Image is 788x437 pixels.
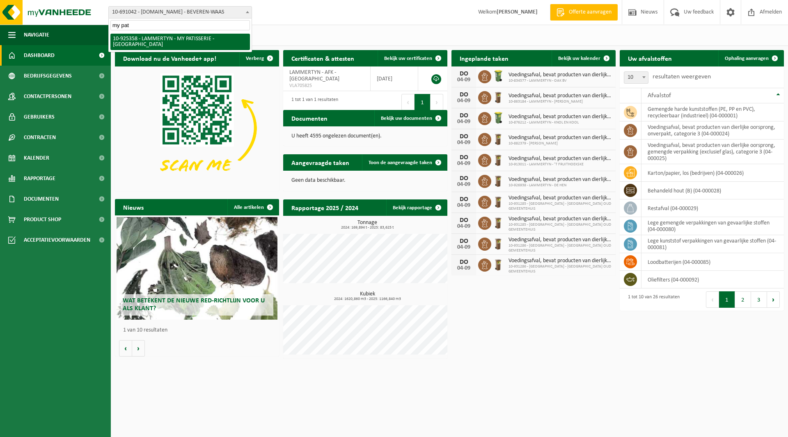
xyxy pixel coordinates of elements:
span: 10-931285 - [GEOGRAPHIC_DATA] - [GEOGRAPHIC_DATA] OUD GEMEENTEHUIS [509,201,612,211]
label: resultaten weergeven [653,73,711,80]
div: 04-09 [456,77,472,83]
span: 10-931285 - [GEOGRAPHIC_DATA] - [GEOGRAPHIC_DATA] OUD GEMEENTEHUIS [509,222,612,232]
img: WB-0140-HPE-BN-01 [491,174,505,188]
div: 04-09 [456,224,472,229]
button: Next [431,94,443,110]
div: 04-09 [456,98,472,104]
span: Bekijk uw kalender [558,56,600,61]
span: 10 [624,72,648,83]
img: WB-0140-HPE-BN-01 [491,194,505,208]
button: Vorige [119,340,132,357]
p: 1 van 10 resultaten [123,327,275,333]
td: loodbatterijen (04-000085) [641,253,784,271]
div: DO [456,71,472,77]
a: Ophaling aanvragen [718,50,783,66]
div: DO [456,259,472,265]
h2: Download nu de Vanheede+ app! [115,50,224,66]
h2: Documenten [283,110,336,126]
div: DO [456,238,472,245]
h2: Ingeplande taken [451,50,517,66]
p: Geen data beschikbaar. [291,178,439,183]
span: Voedingsafval, bevat producten van dierlijke oorsprong, onverpakt, categorie 3 [509,135,612,141]
img: WB-0140-HPE-BN-01 [491,153,505,167]
div: 1 tot 10 van 26 resultaten [624,291,680,309]
span: Wat betekent de nieuwe RED-richtlijn voor u als klant? [123,297,265,312]
div: DO [456,112,472,119]
span: 10-834577 - LAMMERTYN - OAK BV [509,78,612,83]
span: Voedingsafval, bevat producten van dierlijke oorsprong, onverpakt, categorie 3 [509,237,612,243]
button: Previous [401,94,415,110]
span: Voedingsafval, bevat producten van dierlijke oorsprong, onverpakt, categorie 3 [509,176,612,183]
div: 04-09 [456,161,472,167]
img: Download de VHEPlus App [115,66,279,190]
a: Bekijk uw kalender [552,50,615,66]
button: Verberg [239,50,278,66]
span: Voedingsafval, bevat producten van dierlijke oorsprong, onverpakt, categorie 3 [509,216,612,222]
div: DO [456,154,472,161]
span: 10-931286 - [GEOGRAPHIC_DATA] - [GEOGRAPHIC_DATA] OUD GEMEENTEHUIS [509,264,612,274]
div: 04-09 [456,265,472,271]
span: Offerte aanvragen [567,8,614,16]
div: DO [456,217,472,224]
li: 10-925358 - LAMMERTYN - MY PATISSERIE - [GEOGRAPHIC_DATA] [110,34,250,50]
img: WB-0140-HPE-BN-01 [491,257,505,271]
span: Voedingsafval, bevat producten van dierlijke oorsprong, onverpakt, categorie 3 [509,258,612,264]
span: Bedrijfsgegevens [24,66,72,86]
button: Volgende [132,340,145,357]
td: gemengde harde kunststoffen (PE, PP en PVC), recycleerbaar (industrieel) (04-000001) [641,103,784,121]
span: Verberg [246,56,264,61]
img: WB-0140-HPE-BN-01 [491,215,505,229]
span: Voedingsafval, bevat producten van dierlijke oorsprong, onverpakt, categorie 3 [509,195,612,201]
span: Bekijk uw documenten [381,116,432,121]
div: DO [456,133,472,140]
span: LAMMERTYN - AFK - [GEOGRAPHIC_DATA] [289,69,339,82]
span: 10-913011 - LAMMERTYN - ’T FRUITHOEKSKE [509,162,612,167]
span: Kalender [24,148,49,168]
div: 04-09 [456,245,472,250]
span: 10-863184 - LAMMERTYN - [PERSON_NAME] [509,99,612,104]
div: DO [456,175,472,182]
button: 1 [719,291,735,308]
h2: Certificaten & attesten [283,50,362,66]
img: WB-0140-HPE-BN-01 [491,236,505,250]
h2: Aangevraagde taken [283,154,357,170]
span: 2024: 1620,860 m3 - 2025: 1166,840 m3 [287,297,447,301]
span: 10-926938 - LAMMERTYN - DE HEN [509,183,612,188]
span: VLA705825 [289,82,364,89]
span: Rapportage [24,168,55,189]
h2: Rapportage 2025 / 2024 [283,199,367,215]
div: 04-09 [456,203,472,208]
h2: Nieuws [115,199,152,215]
span: 10-691042 - LAMMERTYN.NET - BEVEREN-WAAS [108,6,252,18]
div: 04-09 [456,119,472,125]
td: restafval (04-000029) [641,199,784,217]
span: 10-691042 - LAMMERTYN.NET - BEVEREN-WAAS [109,7,252,18]
h3: Kubiek [287,291,447,301]
a: Wat betekent de nieuwe RED-richtlijn voor u als klant? [117,217,277,320]
a: Bekijk rapportage [386,199,447,216]
a: Toon de aangevraagde taken [362,154,447,171]
span: Voedingsafval, bevat producten van dierlijke oorsprong, onverpakt, categorie 3 [509,156,612,162]
span: Contracten [24,127,56,148]
button: 3 [751,291,767,308]
p: U heeft 4595 ongelezen document(en). [291,133,439,139]
span: Voedingsafval, bevat producten van dierlijke oorsprong, onverpakt, categorie 3 [509,72,612,78]
td: voedingsafval, bevat producten van dierlijke oorsprong, onverpakt, categorie 3 (04-000024) [641,121,784,140]
div: 04-09 [456,140,472,146]
div: 04-09 [456,182,472,188]
span: Documenten [24,189,59,209]
span: Ophaling aanvragen [725,56,769,61]
td: behandeld hout (B) (04-000028) [641,182,784,199]
td: karton/papier, los (bedrijven) (04-000026) [641,164,784,182]
span: Bekijk uw certificaten [384,56,432,61]
div: DO [456,196,472,203]
strong: [PERSON_NAME] [497,9,538,15]
span: Voedingsafval, bevat producten van dierlijke oorsprong, onverpakt, categorie 3 [509,114,612,120]
span: 10-931286 - [GEOGRAPHIC_DATA] - [GEOGRAPHIC_DATA] OUD GEMEENTEHUIS [509,243,612,253]
td: oliefilters (04-000092) [641,271,784,288]
div: 1 tot 1 van 1 resultaten [287,93,338,111]
span: 10-882379 - [PERSON_NAME] [509,141,612,146]
h2: Uw afvalstoffen [620,50,680,66]
span: Navigatie [24,25,49,45]
td: [DATE] [371,66,418,91]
